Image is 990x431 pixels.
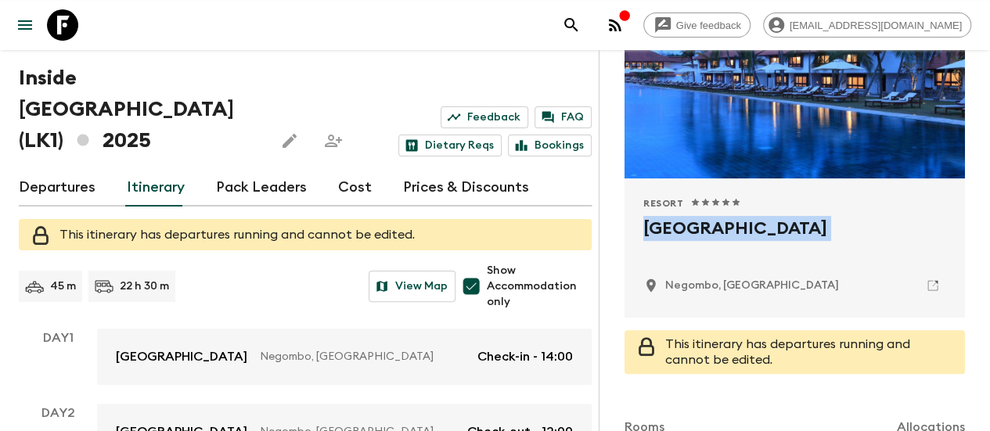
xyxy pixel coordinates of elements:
[19,169,95,207] a: Departures
[260,349,465,365] p: Negombo, [GEOGRAPHIC_DATA]
[643,197,684,210] span: Resort
[665,278,839,293] p: Negombo, Sri Lanka
[403,169,529,207] a: Prices & Discounts
[127,169,185,207] a: Itinerary
[398,135,502,156] a: Dietary Reqs
[781,20,970,31] span: [EMAIL_ADDRESS][DOMAIN_NAME]
[763,13,971,38] div: [EMAIL_ADDRESS][DOMAIN_NAME]
[668,20,750,31] span: Give feedback
[59,228,415,241] span: This itinerary has departures running and cannot be edited.
[643,13,751,38] a: Give feedback
[50,278,76,294] p: 45 m
[19,63,261,156] h1: Inside [GEOGRAPHIC_DATA] (LK1) 2025
[643,216,946,266] h2: [GEOGRAPHIC_DATA]
[97,329,592,385] a: [GEOGRAPHIC_DATA]Negombo, [GEOGRAPHIC_DATA]Check-in - 14:00
[508,135,592,156] a: Bookings
[477,347,573,366] p: Check-in - 14:00
[274,125,305,156] button: Edit this itinerary
[535,106,592,128] a: FAQ
[216,169,307,207] a: Pack Leaders
[116,347,247,366] p: [GEOGRAPHIC_DATA]
[318,125,349,156] span: Share this itinerary
[19,404,97,422] p: Day 2
[665,338,910,366] span: This itinerary has departures running and cannot be edited.
[338,169,372,207] a: Cost
[487,263,592,310] span: Show Accommodation only
[369,271,455,302] button: View Map
[441,106,528,128] a: Feedback
[556,9,587,41] button: search adventures
[120,278,169,294] p: 22 h 30 m
[9,9,41,41] button: menu
[19,329,97,347] p: Day 1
